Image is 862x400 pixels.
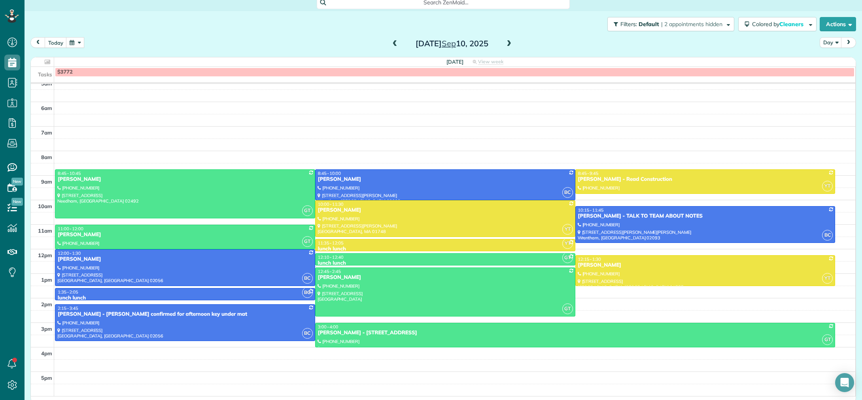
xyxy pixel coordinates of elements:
span: 12:15 - 1:30 [578,256,601,262]
div: Open Intercom Messenger [835,373,854,392]
span: 9am [41,178,52,185]
span: 11am [38,227,52,234]
span: 3pm [41,326,52,332]
span: YT [822,273,833,284]
div: [PERSON_NAME] [318,207,573,214]
span: 2pm [41,301,52,307]
span: Default [639,21,660,28]
span: 7am [41,129,52,136]
span: 1:35 - 2:05 [58,289,78,295]
a: Filters: Default | 2 appointments hidden [603,17,734,31]
span: 8:45 - 9:45 [578,171,599,176]
div: [PERSON_NAME] [57,176,313,183]
div: [PERSON_NAME] - Read Construction [578,176,833,183]
span: 12pm [38,252,52,258]
span: New [11,178,23,186]
span: 5pm [41,375,52,381]
span: 12:45 - 2:45 [318,269,341,274]
span: | 2 appointments hidden [661,21,722,28]
span: GT [822,334,833,345]
div: [PERSON_NAME] [578,262,833,269]
span: 10am [38,203,52,209]
span: Sep [442,38,456,48]
span: GT [562,252,573,263]
span: 11:35 - 12:05 [318,240,344,246]
button: Colored byCleaners [738,17,817,31]
span: 3:00 - 4:00 [318,324,338,330]
div: lunch lunch [318,260,573,267]
div: [PERSON_NAME] [57,231,313,238]
span: 6am [41,105,52,111]
h2: [DATE] 10, 2025 [403,39,501,48]
span: 8:45 - 10:45 [58,171,81,176]
span: [DATE] [446,59,463,65]
span: View week [478,59,503,65]
span: YT [822,181,833,191]
button: Actions [820,17,856,31]
div: [PERSON_NAME] [318,176,573,183]
span: BC [822,230,833,241]
div: [PERSON_NAME] [318,274,573,281]
span: Colored by [752,21,806,28]
span: 10:15 - 11:45 [578,207,604,213]
span: 2:15 - 3:45 [58,305,78,311]
button: next [841,37,856,48]
span: 8am [41,154,52,160]
span: Filters: [620,21,637,28]
div: lunch lunch [318,246,573,252]
span: 4pm [41,350,52,356]
button: Filters: Default | 2 appointments hidden [607,17,734,31]
div: [PERSON_NAME] - TALK TO TEAM ABOUT NOTES [578,213,833,220]
div: [PERSON_NAME] - [PERSON_NAME] confirmed for afternoon key under mat [57,311,313,318]
button: Day [820,37,842,48]
div: lunch lunch [57,295,313,301]
span: New [11,198,23,206]
span: 8:45 - 10:00 [318,171,341,176]
span: YT [562,224,573,235]
span: 10:00 - 11:30 [318,201,344,207]
button: today [45,37,67,48]
button: prev [30,37,45,48]
span: YT [562,238,573,249]
span: $3772 [57,69,73,75]
span: Cleaners [779,21,805,28]
span: GT [302,236,313,247]
span: 11:00 - 12:00 [58,226,83,231]
span: 1pm [41,277,52,283]
span: 12:10 - 12:40 [318,254,344,260]
span: 12:00 - 1:30 [58,250,81,256]
div: [PERSON_NAME] [57,256,313,263]
span: BC [302,328,313,339]
span: GT [562,303,573,314]
span: BC [302,273,313,284]
span: GT [302,205,313,216]
span: BC [302,287,313,298]
span: 5am [41,80,52,87]
span: BC [562,187,573,198]
div: [PERSON_NAME] - [STREET_ADDRESS] [318,330,833,336]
